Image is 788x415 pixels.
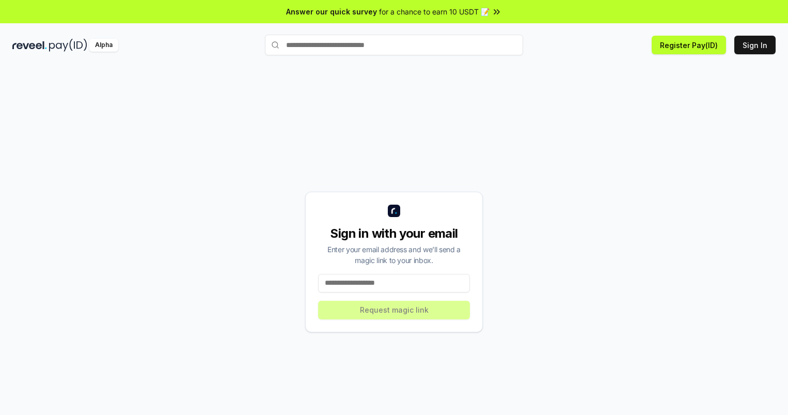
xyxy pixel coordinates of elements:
span: Answer our quick survey [286,6,377,17]
img: pay_id [49,39,87,52]
div: Sign in with your email [318,225,470,242]
img: logo_small [388,205,400,217]
span: for a chance to earn 10 USDT 📝 [379,6,490,17]
button: Sign In [734,36,776,54]
div: Alpha [89,39,118,52]
img: reveel_dark [12,39,47,52]
button: Register Pay(ID) [652,36,726,54]
div: Enter your email address and we’ll send a magic link to your inbox. [318,244,470,266]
